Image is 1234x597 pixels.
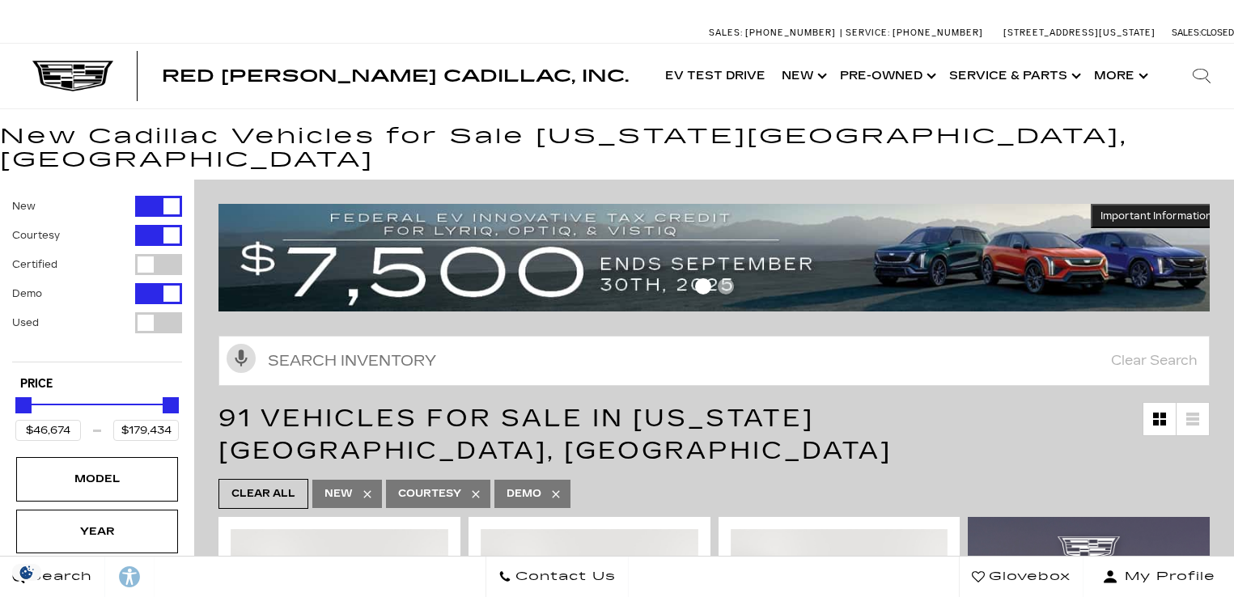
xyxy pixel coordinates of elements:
[218,336,1210,386] input: Search Inventory
[8,564,45,581] section: Click to Open Cookie Consent Modal
[985,565,1071,588] span: Glovebox
[15,420,81,441] input: Minimum
[1201,28,1234,38] span: Closed
[1118,565,1215,588] span: My Profile
[12,286,42,302] label: Demo
[12,256,57,273] label: Certified
[227,344,256,373] svg: Click to toggle on voice search
[163,397,179,413] div: Maximum Price
[774,44,832,108] a: New
[12,315,39,331] label: Used
[25,565,92,588] span: Search
[12,227,60,243] label: Courtesy
[162,66,629,86] span: Red [PERSON_NAME] Cadillac, Inc.
[1172,28,1201,38] span: Sales:
[1083,557,1234,597] button: Open user profile menu
[20,377,174,392] h5: Price
[695,278,711,294] span: Go to slide 1
[8,564,45,581] img: Opt-Out Icon
[218,204,1222,311] img: vrp-tax-ending-august-version
[893,28,983,38] span: [PHONE_NUMBER]
[12,198,36,214] label: New
[959,557,1083,597] a: Glovebox
[511,565,616,588] span: Contact Us
[32,61,113,91] img: Cadillac Dark Logo with Cadillac White Text
[709,28,840,37] a: Sales: [PHONE_NUMBER]
[15,397,32,413] div: Minimum Price
[15,392,179,441] div: Price
[718,278,734,294] span: Go to slide 2
[231,484,295,504] span: Clear All
[57,523,138,540] div: Year
[486,557,629,597] a: Contact Us
[941,44,1086,108] a: Service & Parts
[840,28,987,37] a: Service: [PHONE_NUMBER]
[218,404,892,465] span: 91 Vehicles for Sale in [US_STATE][GEOGRAPHIC_DATA], [GEOGRAPHIC_DATA]
[1091,204,1222,228] button: Important Information
[12,196,182,362] div: Filter by Vehicle Type
[832,44,941,108] a: Pre-Owned
[16,510,178,553] div: YearYear
[162,68,629,84] a: Red [PERSON_NAME] Cadillac, Inc.
[16,457,178,501] div: ModelModel
[398,484,461,504] span: Courtesy
[745,28,836,38] span: [PHONE_NUMBER]
[324,484,353,504] span: New
[1086,44,1153,108] button: More
[113,420,179,441] input: Maximum
[507,484,541,504] span: Demo
[709,28,743,38] span: Sales:
[1100,210,1212,222] span: Important Information
[657,44,774,108] a: EV Test Drive
[846,28,890,38] span: Service:
[1003,28,1156,38] a: [STREET_ADDRESS][US_STATE]
[57,470,138,488] div: Model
